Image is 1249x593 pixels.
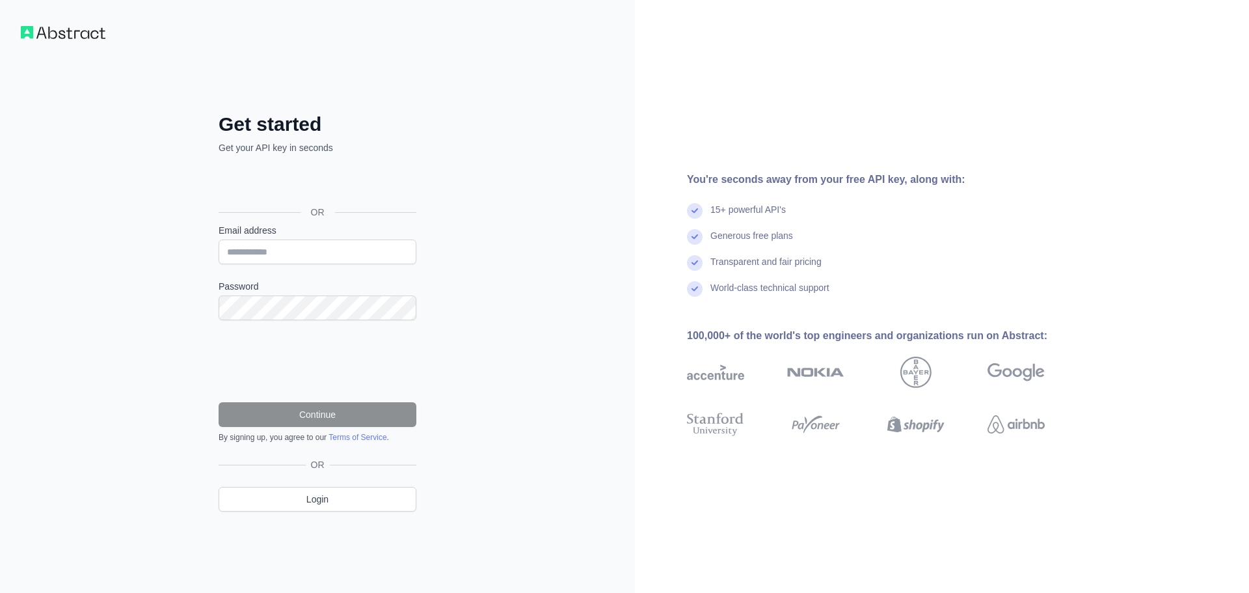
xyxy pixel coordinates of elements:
h2: Get started [219,113,416,136]
span: OR [306,458,330,471]
img: check mark [687,255,703,271]
img: check mark [687,203,703,219]
a: Terms of Service [329,433,386,442]
label: Password [219,280,416,293]
img: accenture [687,357,744,388]
img: airbnb [987,410,1045,439]
div: Transparent and fair pricing [710,255,822,281]
div: 100,000+ of the world's top engineers and organizations run on Abstract: [687,328,1086,344]
div: Generous free plans [710,229,793,255]
img: stanford university [687,410,744,439]
img: Workflow [21,26,105,39]
label: Email address [219,224,416,237]
img: check mark [687,229,703,245]
p: Get your API key in seconds [219,141,416,154]
img: google [987,357,1045,388]
div: World-class technical support [710,281,829,307]
a: Login [219,487,416,512]
img: payoneer [787,410,844,439]
div: 15+ powerful API's [710,203,786,229]
img: shopify [887,410,945,439]
img: bayer [900,357,932,388]
button: Continue [219,402,416,427]
div: By signing up, you agree to our . [219,432,416,443]
iframe: Sign in with Google Button [212,169,420,197]
div: You're seconds away from your free API key, along with: [687,172,1086,187]
img: nokia [787,357,844,388]
img: check mark [687,281,703,297]
iframe: reCAPTCHA [219,336,416,387]
span: OR [301,206,335,219]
